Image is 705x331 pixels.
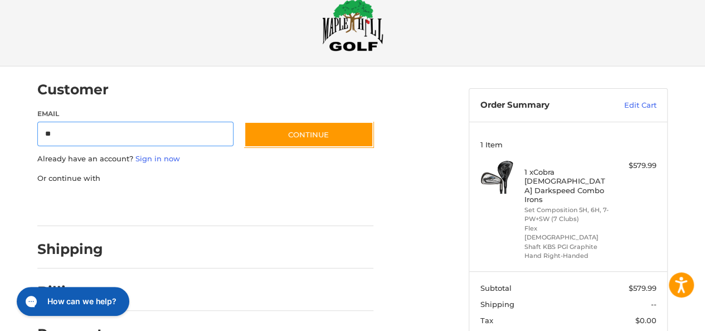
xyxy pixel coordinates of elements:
iframe: PayPal-paypal [34,195,118,215]
a: Sign in now [135,154,180,163]
span: $0.00 [635,316,657,325]
a: Edit Cart [600,100,657,111]
p: Or continue with [37,173,373,184]
h2: Customer [37,81,109,98]
li: Set Composition 5H, 6H, 7-PW+SW (7 Clubs) [524,205,610,224]
li: Shaft KBS PGI Graphite [524,242,610,252]
li: Flex [DEMOGRAPHIC_DATA] [524,224,610,242]
span: $579.99 [629,284,657,292]
button: Continue [244,122,373,147]
div: $579.99 [612,160,657,171]
span: Shipping [480,300,514,309]
h2: Shipping [37,241,103,258]
iframe: PayPal-venmo [223,195,307,215]
p: Already have an account? [37,153,373,165]
h3: Order Summary [480,100,600,111]
span: Tax [480,316,493,325]
span: Subtotal [480,284,512,292]
label: Email [37,109,234,119]
h4: 1 x Cobra [DEMOGRAPHIC_DATA] Darkspeed Combo Irons [524,167,610,204]
span: -- [651,300,657,309]
iframe: PayPal-paylater [128,195,212,215]
iframe: Gorgias live chat messenger [11,283,133,320]
h3: 1 Item [480,140,657,149]
li: Hand Right-Handed [524,251,610,261]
